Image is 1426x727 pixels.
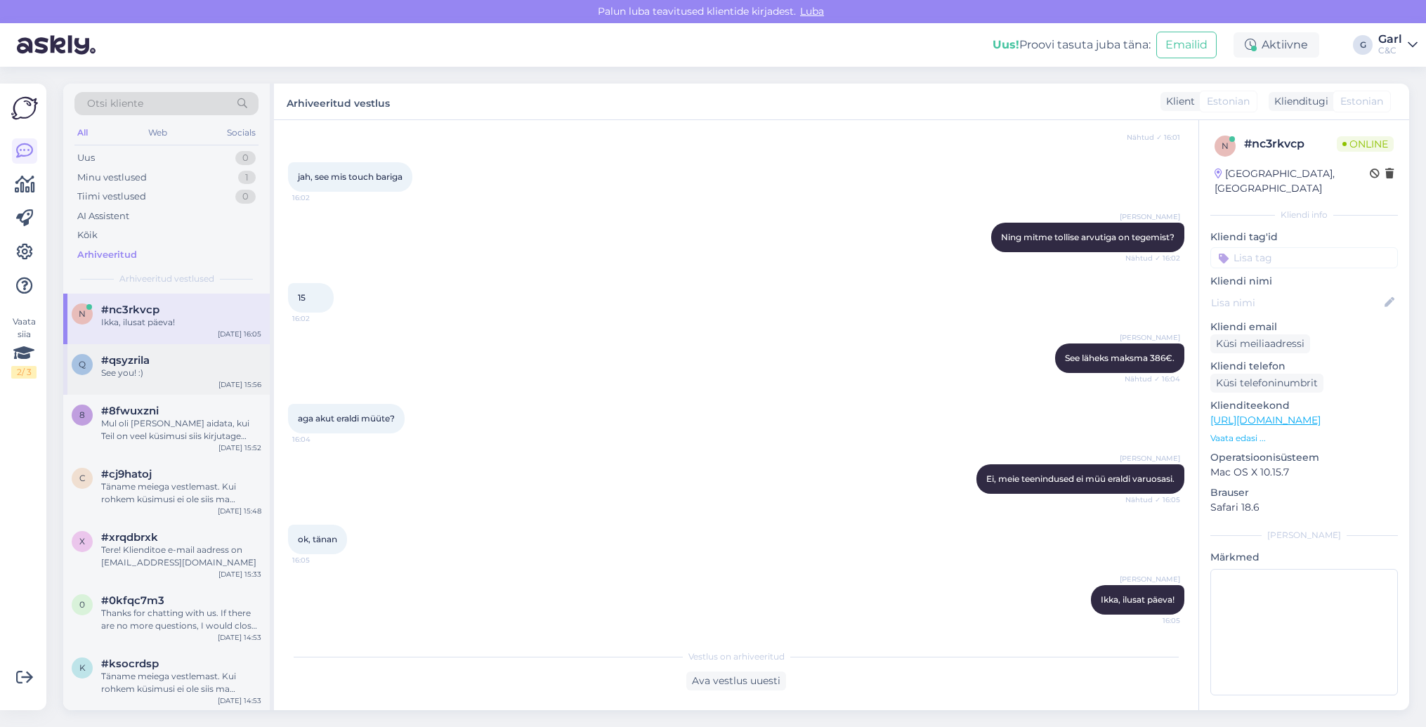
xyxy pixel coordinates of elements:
span: See läheks maksma 386€. [1065,353,1175,363]
span: aga akut eraldi müüte? [298,413,395,424]
div: AI Assistent [77,209,129,223]
span: #8fwuxzni [101,405,159,417]
span: k [79,662,86,673]
div: Garl [1378,34,1402,45]
span: 16:02 [292,192,345,203]
div: Mul oli [PERSON_NAME] aidata, kui Teil on veel küsimusi siis kirjutage julgelt! Ilusat päeva Teile! [101,417,261,443]
span: Ning mitme tollise arvutiga on tegemist? [1001,232,1175,242]
div: Vaata siia [11,315,37,379]
span: #ksocrdsp [101,657,159,670]
span: #qsyzrila [101,354,150,367]
div: Uus [77,151,95,165]
div: Kliendi info [1210,209,1398,221]
div: Minu vestlused [77,171,147,185]
span: Otsi kliente [87,96,143,111]
span: #nc3rkvcp [101,303,159,316]
span: 15 [298,292,306,303]
div: Aktiivne [1234,32,1319,58]
div: Klient [1160,94,1195,109]
p: Mac OS X 10.15.7 [1210,465,1398,480]
span: [PERSON_NAME] [1120,574,1180,584]
span: ok, tänan [298,534,337,544]
span: [PERSON_NAME] [1120,453,1180,464]
span: jah, see mis touch bariga [298,171,403,182]
input: Lisa nimi [1211,295,1382,310]
span: 16:05 [1127,615,1180,626]
div: Ikka, ilusat päeva! [101,316,261,329]
div: Küsi meiliaadressi [1210,334,1310,353]
div: G [1353,35,1373,55]
button: Emailid [1156,32,1217,58]
div: [DATE] 15:52 [218,443,261,453]
p: Klienditeekond [1210,398,1398,413]
span: Vestlus on arhiveeritud [688,650,785,663]
div: [DATE] 14:53 [218,632,261,643]
span: q [79,359,86,369]
span: #0kfqc7m3 [101,594,164,607]
span: 0 [79,599,85,610]
span: Luba [796,5,828,18]
span: x [79,536,85,546]
div: 2 / 3 [11,366,37,379]
span: Nähtud ✓ 16:02 [1125,253,1180,263]
div: [DATE] 16:05 [218,329,261,339]
div: Tiimi vestlused [77,190,146,204]
div: [DATE] 15:33 [218,569,261,579]
div: Kõik [77,228,98,242]
div: # nc3rkvcp [1244,136,1337,152]
label: Arhiveeritud vestlus [287,92,390,111]
div: [DATE] 15:48 [218,506,261,516]
span: [PERSON_NAME] [1120,332,1180,343]
p: Kliendi email [1210,320,1398,334]
a: GarlC&C [1378,34,1418,56]
div: [PERSON_NAME] [1210,529,1398,542]
p: Kliendi tag'id [1210,230,1398,244]
div: [DATE] 14:53 [218,695,261,706]
b: Uus! [993,38,1019,51]
div: 0 [235,190,256,204]
span: 16:02 [292,313,345,324]
input: Lisa tag [1210,247,1398,268]
span: 8 [79,410,85,420]
p: Kliendi nimi [1210,274,1398,289]
span: Nähtud ✓ 16:04 [1125,374,1180,384]
div: Täname meiega vestlemast. Kui rohkem küsimusi ei ole siis ma sulgeks chati, et ka teised saaksid ... [101,480,261,506]
span: n [1222,140,1229,151]
span: Nähtud ✓ 16:01 [1127,132,1180,143]
div: Klienditugi [1269,94,1328,109]
span: Estonian [1207,94,1250,109]
p: Safari 18.6 [1210,500,1398,515]
p: Märkmed [1210,550,1398,565]
p: Operatsioonisüsteem [1210,450,1398,465]
span: Estonian [1340,94,1383,109]
div: Thanks for chatting with us. If there are no more questions, I would close the chat so that other... [101,607,261,632]
span: #cj9hatoj [101,468,152,480]
div: Socials [224,124,259,142]
div: C&C [1378,45,1402,56]
span: Nähtud ✓ 16:05 [1125,495,1180,505]
div: Ava vestlus uuesti [686,672,786,690]
div: Web [145,124,170,142]
span: c [79,473,86,483]
img: Askly Logo [11,95,38,122]
span: n [79,308,86,319]
div: [GEOGRAPHIC_DATA], [GEOGRAPHIC_DATA] [1215,166,1370,196]
span: Ei, meie teenindused ei müü eraldi varuosasi. [986,473,1175,484]
p: Vaata edasi ... [1210,432,1398,445]
a: [URL][DOMAIN_NAME] [1210,414,1321,426]
span: #xrqdbrxk [101,531,158,544]
div: 1 [238,171,256,185]
span: 16:04 [292,434,345,445]
div: See you! :) [101,367,261,379]
div: Täname meiega vestlemast. Kui rohkem küsimusi ei ole siis ma sulgeks chati, et ka teised saaksid ... [101,670,261,695]
p: Brauser [1210,485,1398,500]
span: 16:05 [292,555,345,565]
p: Kliendi telefon [1210,359,1398,374]
span: Online [1337,136,1394,152]
span: [PERSON_NAME] [1120,211,1180,222]
div: All [74,124,91,142]
div: [DATE] 15:56 [218,379,261,390]
div: Arhiveeritud [77,248,137,262]
div: Tere! Klienditoe e-mail aadress on [EMAIL_ADDRESS][DOMAIN_NAME] [101,544,261,569]
div: Küsi telefoninumbrit [1210,374,1323,393]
